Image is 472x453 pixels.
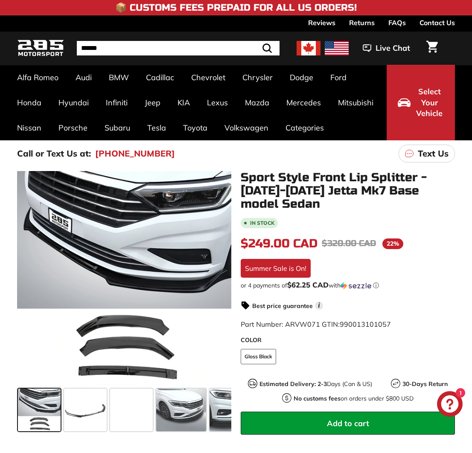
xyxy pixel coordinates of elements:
strong: No customs fees [294,395,341,402]
a: Infiniti [97,90,136,115]
a: Mercedes [278,90,329,115]
span: Part Number: ARVW071 GTIN: [241,320,391,328]
a: Contact Us [420,15,455,30]
a: Porsche [50,115,96,140]
a: Volkswagen [216,115,277,140]
inbox-online-store-chat: Shopify online store chat [434,391,465,419]
a: Cart [421,34,443,63]
a: KIA [169,90,198,115]
button: Select Your Vehicle [387,65,455,140]
span: 22% [382,238,403,249]
strong: 30-Days Return [402,380,448,388]
span: $249.00 CAD [241,236,318,251]
h1: Sport Style Front Lip Splitter - [DATE]-[DATE] Jetta Mk7 Base model Sedan [241,171,455,210]
div: Summer Sale is On! [241,259,311,278]
a: [PHONE_NUMBER] [95,147,175,160]
a: BMW [100,65,137,90]
a: Jeep [136,90,169,115]
a: Nissan [9,115,50,140]
a: Cadillac [137,65,183,90]
button: Add to cart [241,412,455,435]
a: Toyota [175,115,216,140]
a: Audi [67,65,100,90]
a: Dodge [281,65,322,90]
a: Alfa Romeo [9,65,67,90]
a: Reviews [308,15,335,30]
span: Select Your Vehicle [415,86,444,119]
a: FAQs [388,15,406,30]
a: Categories [277,115,332,140]
a: Honda [9,90,50,115]
div: or 4 payments of$62.25 CADwithSezzle Click to learn more about Sezzle [241,281,455,290]
h4: 📦 Customs Fees Prepaid for All US Orders! [115,3,357,13]
p: on orders under $800 USD [294,394,414,403]
a: Returns [349,15,375,30]
a: Ford [322,65,355,90]
label: COLOR [241,336,455,345]
a: Chevrolet [183,65,234,90]
b: In stock [250,221,274,226]
span: Live Chat [376,43,410,54]
p: Days (Can & US) [259,380,372,389]
p: Text Us [418,147,449,160]
a: Lexus [198,90,236,115]
button: Live Chat [352,38,421,59]
p: Call or Text Us at: [17,147,91,160]
span: Add to cart [327,418,369,428]
a: Subaru [96,115,139,140]
span: $62.25 CAD [287,280,329,289]
strong: Estimated Delivery: 2-3 [259,380,327,388]
input: Search [77,41,280,55]
img: Sezzle [341,282,371,290]
a: Tesla [139,115,175,140]
a: Hyundai [50,90,97,115]
span: 990013101057 [340,320,391,328]
span: $320.00 CAD [322,238,376,249]
a: Text Us [399,145,455,163]
a: Chrysler [234,65,281,90]
div: or 4 payments of with [241,281,455,290]
a: Mitsubishi [329,90,382,115]
strong: Best price guarantee [252,302,313,310]
span: i [315,302,323,310]
img: Logo_285_Motorsport_areodynamics_components [17,38,64,58]
a: Mazda [236,90,278,115]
